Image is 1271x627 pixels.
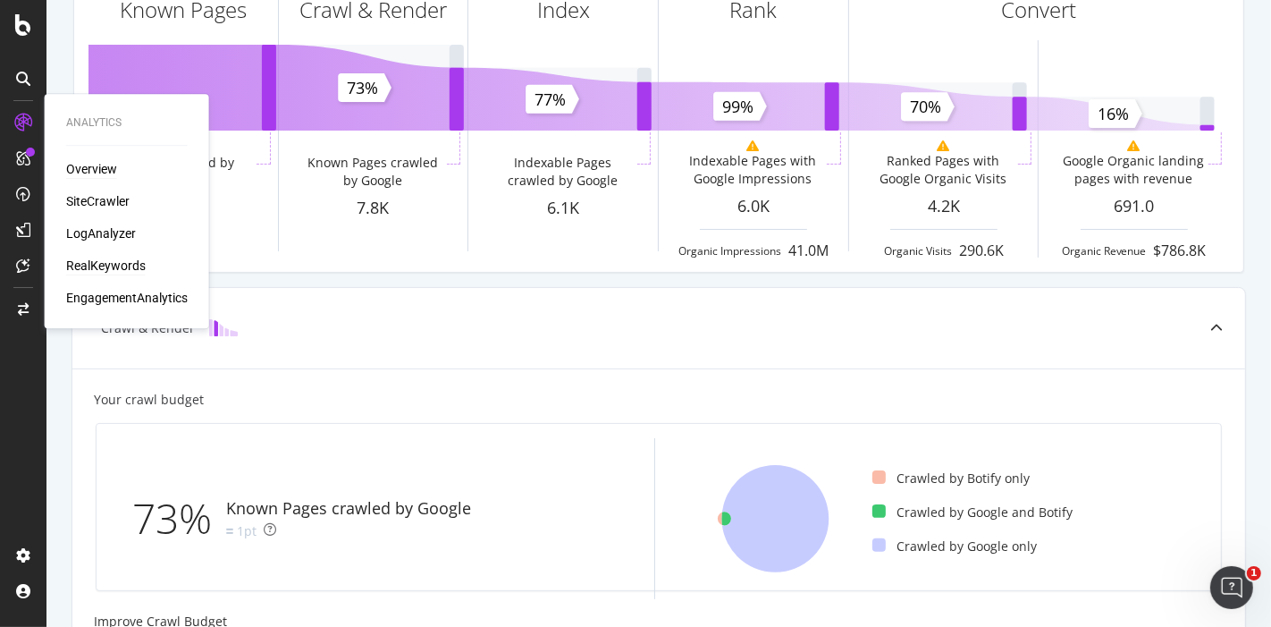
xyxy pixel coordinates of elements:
a: RealKeywords [66,257,146,275]
a: EngagementAnalytics [66,289,188,307]
div: 6.1K [468,197,658,220]
a: Overview [66,160,117,178]
div: Analytics [66,115,188,131]
iframe: Intercom live chat [1210,566,1253,609]
div: 7.8K [279,197,468,220]
div: 73% [132,489,226,548]
div: Crawled by Google and Botify [872,504,1073,521]
img: Equal [226,529,233,534]
div: Indexable Pages crawled by Google [492,154,634,190]
div: 6.0K [659,195,848,218]
div: Indexable Pages with Google Impressions [682,152,823,188]
div: 41.0M [788,241,829,261]
div: Known Pages crawled by Google [226,497,471,521]
a: SiteCrawler [66,192,130,210]
a: LogAnalyzer [66,225,136,242]
div: Your crawl budget [94,391,204,409]
div: Organic Impressions [678,243,781,258]
div: Known Pages crawled by Google [302,154,443,190]
div: 1pt [237,522,257,540]
div: Crawled by Google only [872,538,1037,555]
img: block-icon [209,319,238,336]
span: 1 [1247,566,1261,580]
div: Crawled by Botify only [872,470,1030,487]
